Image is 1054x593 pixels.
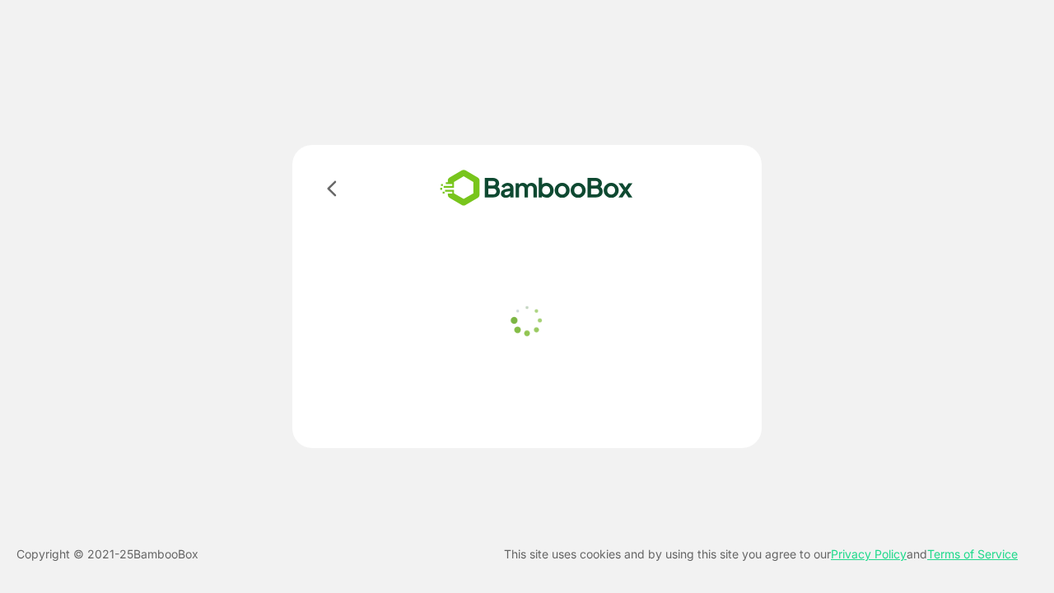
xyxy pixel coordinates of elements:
p: This site uses cookies and by using this site you agree to our and [504,544,1018,564]
img: bamboobox [416,165,657,212]
img: loader [506,300,548,341]
a: Privacy Policy [831,547,907,561]
a: Terms of Service [927,547,1018,561]
p: Copyright © 2021- 25 BambooBox [16,544,198,564]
